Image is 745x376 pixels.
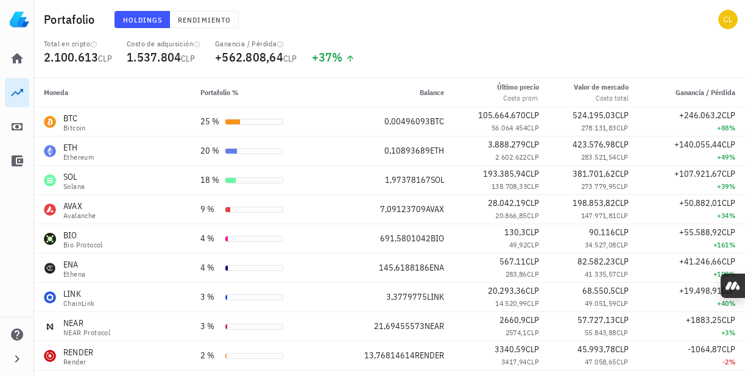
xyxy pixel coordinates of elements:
div: Avalanche [63,212,96,219]
span: CLP [722,168,735,179]
span: ENA [429,262,444,273]
span: 57.727,13 [577,314,615,325]
span: 567,11 [500,256,526,267]
div: 20 % [200,144,220,157]
span: % [729,123,735,132]
div: AVAX-icon [44,204,56,216]
span: CLP [527,357,539,366]
div: RENDER [63,346,94,358]
span: 47.058,65 [585,357,616,366]
span: 21,69455573 [374,321,425,332]
span: 273.779,95 [581,182,616,191]
span: % [729,211,735,220]
th: Portafolio %: Sin ordenar. Pulse para ordenar de forma ascendente. [191,78,312,107]
div: +37 [312,51,355,63]
span: CLP [615,227,629,238]
div: Costo de adquisición [127,39,200,49]
span: BIO [431,233,444,244]
span: 0,00496093 [384,116,430,127]
span: % [332,49,342,65]
div: +161 [648,239,735,251]
div: LINK [63,288,95,300]
span: CLP [722,139,735,150]
div: Bio Protocol [63,241,103,249]
div: +100 [648,268,735,280]
span: 198.853,82 [573,197,615,208]
span: 524.195,03 [573,110,615,121]
button: Holdings [115,11,171,28]
span: 193.385,94 [483,168,526,179]
div: BIO-icon [44,233,56,245]
span: 3.888.279 [488,139,526,150]
span: CLP [615,256,629,267]
span: 105.664.670 [478,110,526,121]
span: CLP [616,211,629,220]
div: -2 [648,356,735,368]
span: CLP [615,344,629,355]
span: CLP [526,344,539,355]
div: Total en cripto [44,39,112,49]
span: Ganancia / Pérdida [676,88,735,97]
span: +55.588,92 [679,227,722,238]
img: LedgiFi [10,10,29,29]
div: Valor de mercado [574,82,629,93]
span: +1883,25 [686,314,722,325]
span: CLP [526,110,539,121]
div: +49 [648,151,735,163]
div: Ethereum [63,154,94,161]
span: CLP [527,182,539,191]
span: -1064,87 [688,344,722,355]
span: +41.246,66 [679,256,722,267]
span: 283,86 [506,269,527,278]
span: CLP [615,197,629,208]
span: 283.521,54 [581,152,616,161]
span: 14.520,99 [495,299,527,308]
div: BIO [63,229,103,241]
div: BTC-icon [44,116,56,128]
div: Ethena [63,271,85,278]
span: CLP [615,168,629,179]
div: +39 [648,180,735,193]
span: CLP [527,269,539,278]
span: % [729,269,735,278]
span: Moneda [44,88,68,97]
div: Costo prom. [497,93,539,104]
span: 49.051,59 [585,299,616,308]
span: CLP [526,314,539,325]
div: AVAX [63,200,96,212]
span: CLP [616,269,629,278]
span: CLP [526,197,539,208]
span: Rendimiento [177,15,231,24]
div: LINK-icon [44,291,56,303]
span: BTC [430,116,444,127]
span: CLP [526,227,539,238]
div: BTC [63,112,86,124]
div: ENA [63,258,85,271]
span: +19.498,91 [679,285,722,296]
span: CLP [526,256,539,267]
span: % [729,299,735,308]
span: 130,3 [504,227,526,238]
button: Rendimiento [170,11,239,28]
span: CLP [722,227,735,238]
th: Ganancia / Pérdida: Sin ordenar. Pulse para ordenar de forma ascendente. [638,78,745,107]
span: 0,10893689 [384,145,430,156]
div: Bitcoin [63,124,86,132]
div: avatar [718,10,738,29]
span: CLP [616,240,629,249]
span: CLP [98,53,112,64]
div: ETH [63,141,94,154]
span: +140.055,44 [674,139,722,150]
span: CLP [615,139,629,150]
span: 82.582,23 [577,256,615,267]
span: 20.866,85 [495,211,527,220]
span: 278.131,83 [581,123,616,132]
div: +40 [648,297,735,310]
span: CLP [527,152,539,161]
span: CLP [722,344,735,355]
span: 7,09123709 [380,204,426,215]
div: Costo total [574,93,629,104]
span: LINK [427,291,444,302]
span: 2574,1 [506,328,527,337]
span: 691,5801042 [380,233,431,244]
